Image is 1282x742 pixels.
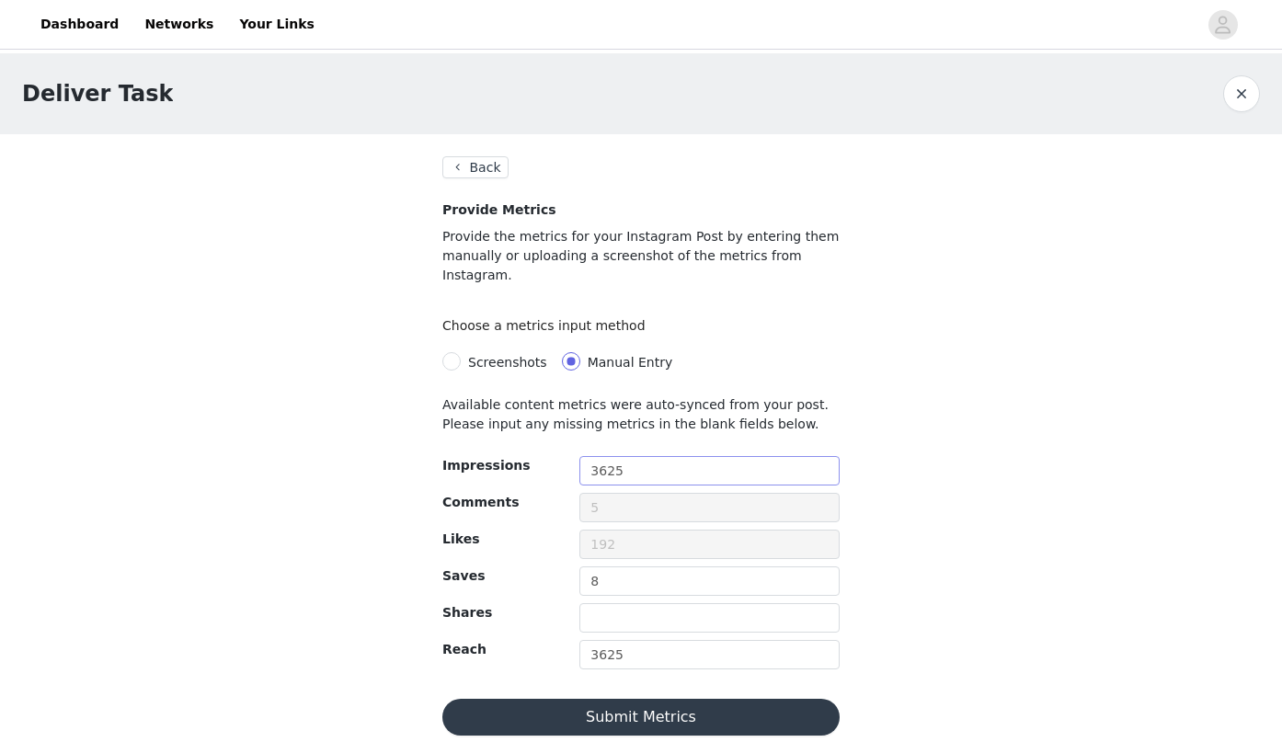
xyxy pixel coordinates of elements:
span: Screenshots [468,355,547,370]
h1: Deliver Task [22,77,173,110]
span: Saves [442,568,485,583]
input: 192 [579,530,840,559]
button: Submit Metrics [442,699,840,736]
button: Back [442,156,509,178]
div: avatar [1214,10,1231,40]
span: Shares [442,605,492,620]
span: Manual Entry [588,355,673,370]
span: Reach [442,642,486,656]
span: Likes [442,531,479,546]
label: Choose a metrics input method [442,318,655,333]
a: Dashboard [29,4,130,45]
p: Provide the metrics for your Instagram Post by entering them manually or uploading a screenshot o... [442,227,840,285]
a: Networks [133,4,224,45]
input: 5 [579,493,840,522]
h4: Provide Metrics [442,200,840,220]
span: Comments [442,495,520,509]
a: Your Links [228,4,326,45]
span: Impressions [442,458,531,473]
p: Available content metrics were auto-synced from your post. Please input any missing metrics in th... [442,395,840,434]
